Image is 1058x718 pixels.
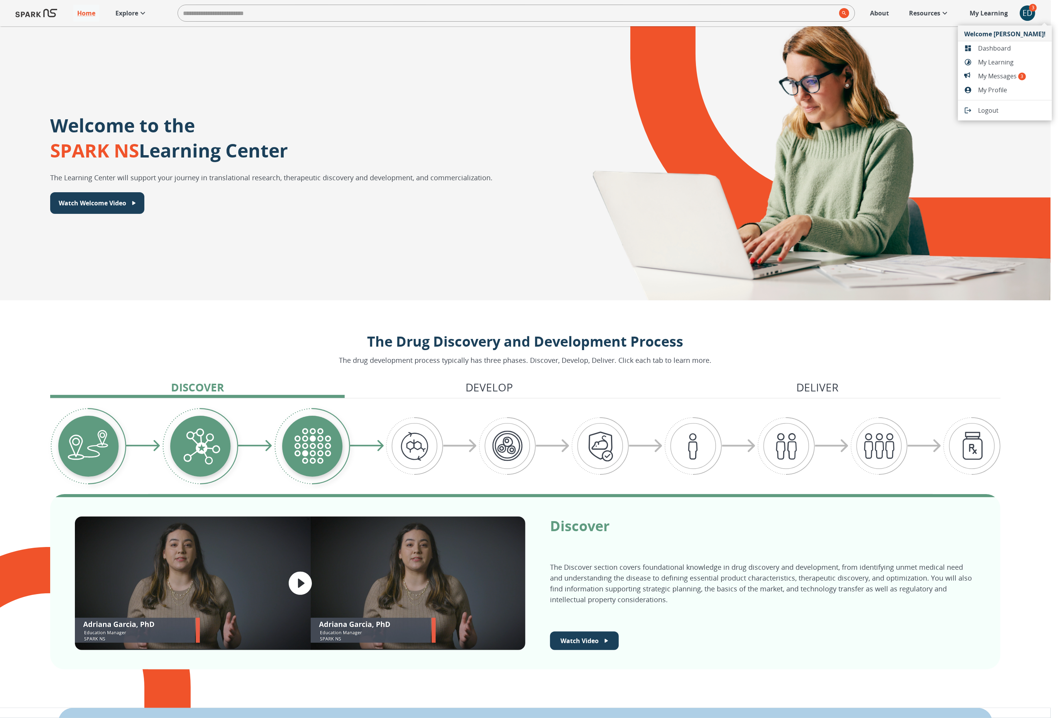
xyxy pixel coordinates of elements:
span: 3 [1018,73,1026,80]
span: Dashboard [978,44,1046,53]
span: Logout [978,106,1046,115]
li: Welcome [PERSON_NAME]! [958,25,1052,41]
span: My Profile [978,85,1046,95]
span: My Messages [978,71,1046,81]
span: My Learning [978,58,1046,67]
